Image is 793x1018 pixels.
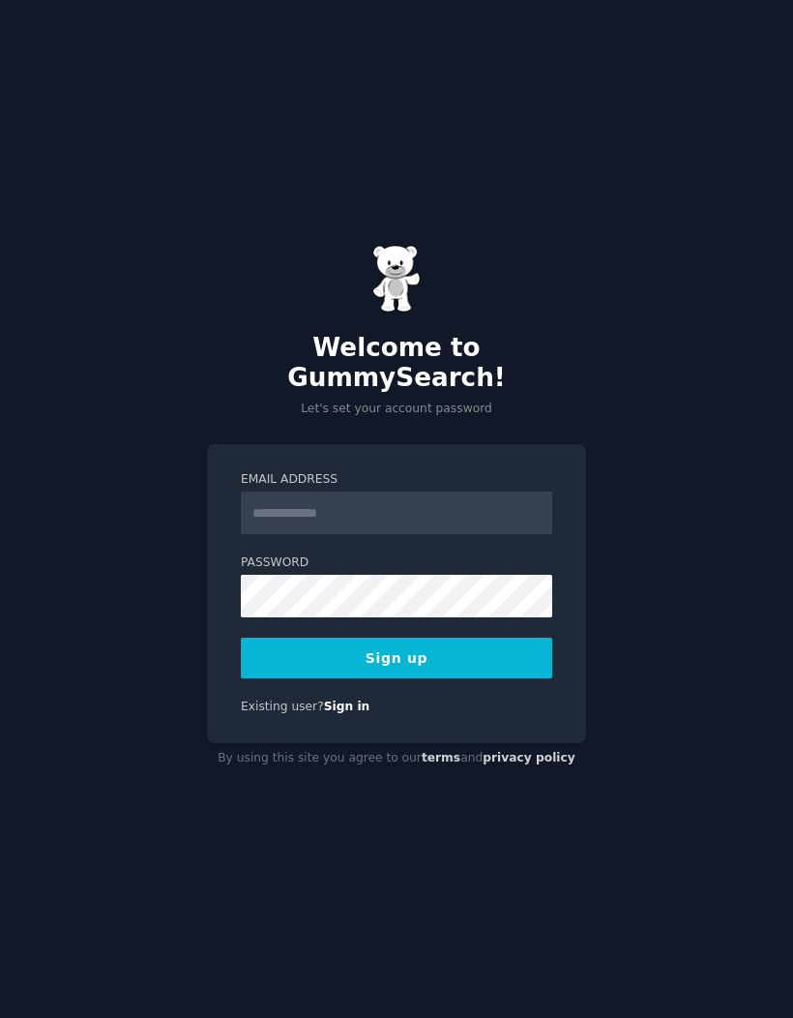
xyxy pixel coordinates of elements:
[207,401,586,418] p: Let's set your account password
[241,471,552,489] label: Email Address
[207,743,586,774] div: By using this site you agree to our and
[483,751,575,764] a: privacy policy
[241,554,552,572] label: Password
[241,700,324,713] span: Existing user?
[372,245,421,313] img: Gummy Bear
[207,333,586,394] h2: Welcome to GummySearch!
[241,638,552,678] button: Sign up
[422,751,460,764] a: terms
[324,700,370,713] a: Sign in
